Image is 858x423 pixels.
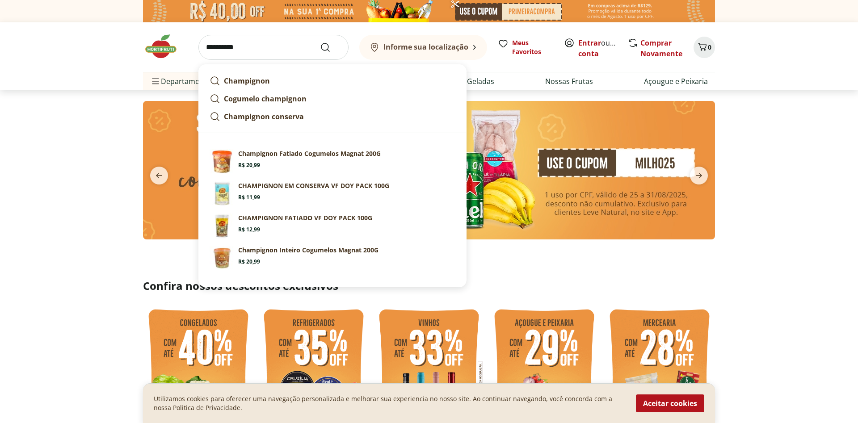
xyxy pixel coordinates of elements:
strong: Cogumelo champignon [224,94,307,104]
b: Informe sua localização [383,42,468,52]
button: next [683,167,715,184]
p: Utilizamos cookies para oferecer uma navegação personalizada e melhorar sua experiencia no nosso ... [154,394,625,412]
p: Champignon Fatiado Cogumelos Magnat 200G [238,149,381,158]
span: R$ 20,99 [238,258,260,265]
a: PrincipalCHAMPIGNON EM CONSERVA VF DOY PACK 100GR$ 11,99 [206,178,459,210]
span: ou [578,38,618,59]
a: Nossas Frutas [545,76,593,87]
button: Aceitar cookies [636,394,704,412]
a: Champignon [206,72,459,90]
img: Hortifruti [143,33,188,60]
a: Champignon conserva [206,108,459,126]
p: CHAMPIGNON EM CONSERVA VF DOY PACK 100G [238,181,389,190]
a: Meus Favoritos [498,38,553,56]
a: Entrar [578,38,601,48]
a: Criar conta [578,38,627,59]
strong: Champignon [224,76,270,86]
button: Carrinho [694,37,715,58]
img: Principal [210,246,235,271]
button: Informe sua localização [359,35,487,60]
img: Principal [210,214,235,239]
button: previous [143,167,175,184]
img: Principal [210,149,235,174]
button: Submit Search [320,42,341,53]
h2: Confira nossos descontos exclusivos [143,279,715,293]
a: Cogumelo champignon [206,90,459,108]
p: CHAMPIGNON FATIADO VF DOY PACK 100G [238,214,372,222]
span: Meus Favoritos [512,38,553,56]
a: Comprar Novamente [640,38,682,59]
strong: Champignon conserva [224,112,304,121]
span: Departamentos [150,71,214,92]
span: R$ 11,99 [238,194,260,201]
span: R$ 20,99 [238,162,260,169]
input: search [198,35,349,60]
span: R$ 12,99 [238,226,260,233]
a: PrincipalChampignon Inteiro Cogumelos Magnat 200GR$ 20,99 [206,242,459,274]
span: 0 [708,43,711,51]
a: PrincipalChampignon Fatiado Cogumelos Magnat 200GR$ 20,99 [206,146,459,178]
p: Champignon Inteiro Cogumelos Magnat 200G [238,246,379,255]
a: Açougue e Peixaria [644,76,708,87]
img: Principal [210,181,235,206]
button: Menu [150,71,161,92]
a: PrincipalCHAMPIGNON FATIADO VF DOY PACK 100GR$ 12,99 [206,210,459,242]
